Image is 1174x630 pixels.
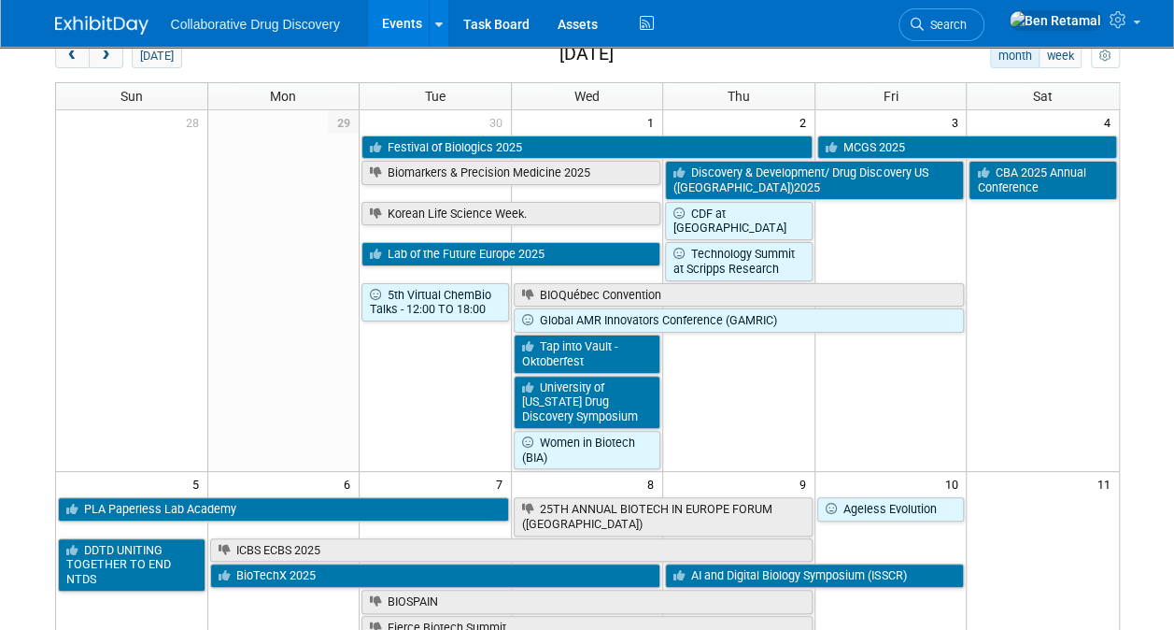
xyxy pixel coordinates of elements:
img: Ben Retamal [1009,10,1102,31]
a: MCGS 2025 [817,136,1117,160]
a: DDTD UNITING TOGETHER TO END NTDS [58,538,205,592]
span: 1 [645,110,662,134]
button: [DATE] [132,44,181,68]
span: 8 [645,472,662,495]
span: 7 [494,472,511,495]
a: Search [898,8,984,41]
i: Personalize Calendar [1099,50,1111,63]
a: CDF at [GEOGRAPHIC_DATA] [665,202,813,240]
span: Sun [120,89,143,104]
a: Ageless Evolution [817,497,965,522]
button: week [1039,44,1082,68]
a: Discovery & Development/ Drug Discovery US ([GEOGRAPHIC_DATA])2025 [665,161,964,199]
span: Search [924,18,967,32]
a: Tap into Vault - Oktoberfest [514,335,661,373]
span: 28 [184,110,207,134]
a: PLA Paperless Lab Academy [58,497,509,522]
a: BIOSPAIN [361,590,813,614]
span: 10 [942,472,966,495]
span: 3 [949,110,966,134]
a: Korean Life Science Week. [361,202,660,226]
a: Biomarkers & Precision Medicine 2025 [361,161,660,185]
a: CBA 2025 Annual Conference [969,161,1116,199]
button: prev [55,44,90,68]
a: 5th Virtual ChemBio Talks - 12:00 TO 18:00 [361,283,509,322]
button: next [89,44,123,68]
a: University of [US_STATE] Drug Discovery Symposium [514,376,661,429]
a: Technology Summit at Scripps Research [665,242,813,280]
a: Women in Biotech (BIA) [514,431,661,469]
span: 6 [342,472,359,495]
span: 9 [798,472,814,495]
span: Thu [728,89,750,104]
a: ICBS ECBS 2025 [210,538,813,563]
a: Lab of the Future Europe 2025 [361,242,660,266]
a: BioTechX 2025 [210,564,661,588]
span: Collaborative Drug Discovery [171,17,340,32]
span: 30 [488,110,511,134]
img: ExhibitDay [55,16,149,35]
span: 29 [328,110,359,134]
a: 25TH ANNUAL BIOTECH IN EUROPE FORUM ([GEOGRAPHIC_DATA]) [514,497,813,536]
span: 5 [191,472,207,495]
span: Wed [574,89,600,104]
span: 11 [1096,472,1119,495]
span: Sat [1033,89,1053,104]
span: 2 [798,110,814,134]
a: Global AMR Innovators Conference (GAMRIC) [514,308,965,333]
button: myCustomButton [1091,44,1119,68]
span: 4 [1102,110,1119,134]
a: AI and Digital Biology Symposium (ISSCR) [665,564,964,588]
span: Tue [425,89,446,104]
button: month [990,44,1040,68]
span: Mon [270,89,296,104]
a: Festival of Biologics 2025 [361,136,813,160]
h2: [DATE] [559,44,613,64]
span: Fri [884,89,898,104]
a: BIOQuébec Convention [514,283,965,308]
